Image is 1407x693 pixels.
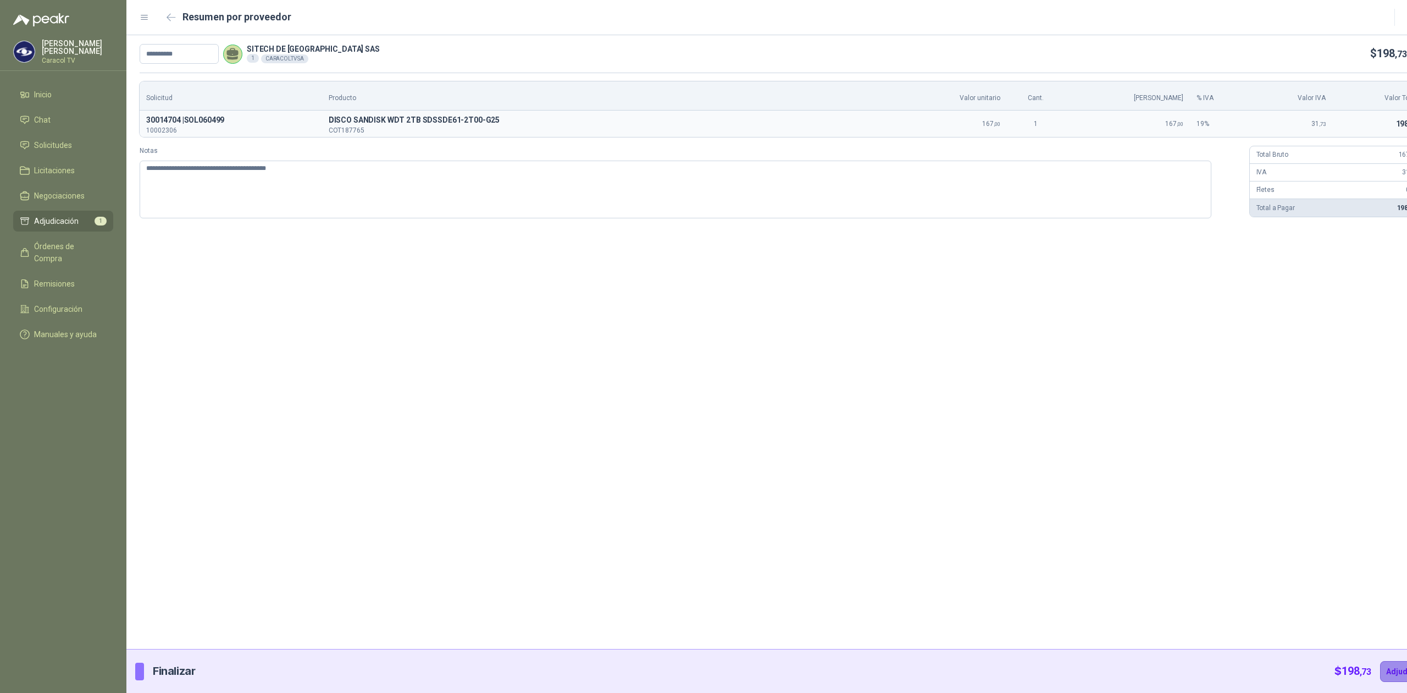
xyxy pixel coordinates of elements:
p: Fletes [1256,185,1275,195]
a: Inicio [13,84,113,105]
span: 198 [1342,664,1371,678]
p: Caracol TV [42,57,113,64]
p: $ [1334,663,1371,680]
span: ,00 [994,121,1000,127]
span: 1 [95,217,107,226]
th: % IVA [1190,81,1250,111]
p: 30014704 | SOL060499 [146,114,315,127]
td: 1 [1007,111,1065,137]
a: Adjudicación1 [13,211,113,232]
p: 10002306 [146,127,315,134]
p: COT187765 [329,127,893,134]
h2: Resumen por proveedor [182,9,291,25]
a: Negociaciones [13,185,113,206]
span: Adjudicación [34,215,79,227]
a: Solicitudes [13,135,113,156]
span: ,73 [1319,121,1326,127]
a: Licitaciones [13,160,113,181]
span: ,00 [1177,121,1183,127]
span: Órdenes de Compra [34,240,103,265]
span: Chat [34,114,51,126]
span: ,73 [1395,49,1407,59]
p: Total Bruto [1256,150,1288,160]
th: Solicitud [140,81,322,111]
th: Cant. [1007,81,1065,111]
span: Remisiones [34,278,75,290]
span: ,73 [1360,667,1371,677]
p: $ [1370,45,1407,62]
a: Órdenes de Compra [13,236,113,269]
span: 198 [1377,47,1407,60]
th: Valor IVA [1250,81,1333,111]
th: [PERSON_NAME] [1065,81,1190,111]
p: Finalizar [153,663,195,680]
img: Logo peakr [13,13,69,26]
span: Negociaciones [34,190,85,202]
p: IVA [1256,167,1267,178]
a: Remisiones [13,273,113,294]
p: D [329,114,893,127]
a: Configuración [13,299,113,320]
td: 19 % [1190,111,1250,137]
span: Inicio [34,89,52,101]
p: Total a Pagar [1256,203,1295,213]
a: Chat [13,109,113,130]
div: 1 [247,54,259,63]
span: 31 [1311,120,1326,128]
p: SITECH DE [GEOGRAPHIC_DATA] SAS [247,45,380,53]
p: [PERSON_NAME] [PERSON_NAME] [42,40,113,55]
th: Valor unitario [900,81,1007,111]
span: Licitaciones [34,164,75,177]
span: Solicitudes [34,139,72,151]
span: DISCO SANDISK WDT 2TB SDSSDE61-2T00-G25 [329,114,893,127]
label: Notas [140,146,1240,156]
th: Producto [322,81,900,111]
img: Company Logo [14,41,35,62]
a: Manuales y ayuda [13,324,113,345]
span: Manuales y ayuda [34,328,97,340]
span: 167 [982,120,1000,128]
span: 167 [1165,120,1183,128]
div: CARACOLTV SA [261,54,308,63]
span: Configuración [34,303,82,315]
